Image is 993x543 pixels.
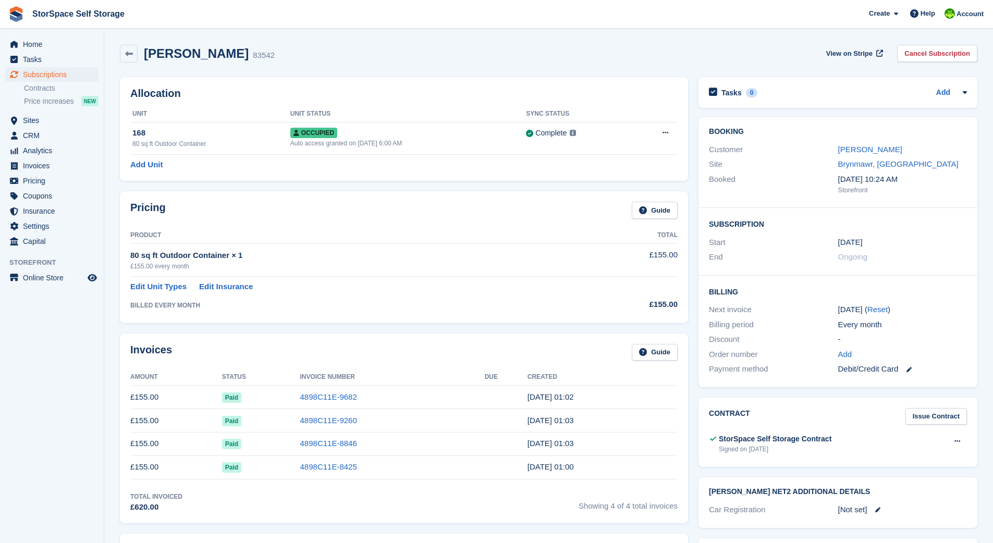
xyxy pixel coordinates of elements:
[709,319,838,331] div: Billing period
[9,257,104,268] span: Storefront
[575,243,678,276] td: £155.00
[721,88,742,97] h2: Tasks
[719,445,831,454] div: Signed on [DATE]
[23,189,85,203] span: Coupons
[81,96,99,106] div: NEW
[867,305,888,314] a: Reset
[23,204,85,218] span: Insurance
[222,392,241,403] span: Paid
[5,204,99,218] a: menu
[528,369,678,386] th: Created
[528,392,574,401] time: 2025-07-30 00:02:30 UTC
[709,334,838,345] div: Discount
[5,174,99,188] a: menu
[300,416,357,425] a: 4898C11E-9260
[5,270,99,285] a: menu
[23,52,85,67] span: Tasks
[5,219,99,233] a: menu
[300,462,357,471] a: 4898C11E-8425
[709,286,967,297] h2: Billing
[130,281,187,293] a: Edit Unit Types
[838,504,967,516] div: [Not set]
[869,8,890,19] span: Create
[826,48,873,59] span: View on Stripe
[23,143,85,158] span: Analytics
[485,369,528,386] th: Due
[290,139,526,148] div: Auto access granted on [DATE] 6:00 AM
[253,50,275,61] div: 83542
[24,96,74,106] span: Price increases
[575,299,678,311] div: £155.00
[526,106,631,122] th: Sync Status
[144,46,249,60] h2: [PERSON_NAME]
[23,270,85,285] span: Online Store
[709,349,838,361] div: Order number
[28,5,129,22] a: StorSpace Self Storage
[5,113,99,128] a: menu
[709,488,967,496] h2: [PERSON_NAME] Net2 Additional Details
[23,128,85,143] span: CRM
[838,174,967,186] div: [DATE] 10:24 AM
[709,158,838,170] div: Site
[838,304,967,316] div: [DATE] ( )
[709,408,750,425] h2: Contract
[709,363,838,375] div: Payment method
[528,462,574,471] time: 2025-04-30 00:00:18 UTC
[199,281,253,293] a: Edit Insurance
[130,202,166,219] h2: Pricing
[23,174,85,188] span: Pricing
[300,392,357,401] a: 4898C11E-9682
[709,504,838,516] div: Car Registration
[535,128,567,139] div: Complete
[632,344,678,361] a: Guide
[222,369,300,386] th: Status
[130,409,222,433] td: £155.00
[709,304,838,316] div: Next invoice
[5,158,99,173] a: menu
[838,319,967,331] div: Every month
[709,128,967,136] h2: Booking
[838,185,967,195] div: Storefront
[130,262,575,271] div: £155.00 every month
[132,127,290,139] div: 168
[838,349,852,361] a: Add
[24,83,99,93] a: Contracts
[746,88,758,97] div: 0
[130,432,222,455] td: £155.00
[130,301,575,310] div: BILLED EVERY MONTH
[709,174,838,195] div: Booked
[905,408,967,425] a: Issue Contract
[838,237,863,249] time: 2025-04-30 00:00:00 UTC
[709,144,838,156] div: Customer
[5,67,99,82] a: menu
[719,434,831,445] div: StorSpace Self Storage Contract
[130,88,678,100] h2: Allocation
[528,416,574,425] time: 2025-06-30 00:03:16 UTC
[838,363,967,375] div: Debit/Credit Card
[936,87,950,99] a: Add
[709,218,967,229] h2: Subscription
[130,344,172,361] h2: Invoices
[5,52,99,67] a: menu
[570,130,576,136] img: icon-info-grey-7440780725fd019a000dd9b08b2336e03edf1995a4989e88bcd33f0948082b44.svg
[5,128,99,143] a: menu
[222,462,241,473] span: Paid
[709,237,838,249] div: Start
[23,219,85,233] span: Settings
[290,128,337,138] span: Occupied
[23,234,85,249] span: Capital
[23,158,85,173] span: Invoices
[8,6,24,22] img: stora-icon-8386f47178a22dfd0bd8f6a31ec36ba5ce8667c1dd55bd0f319d3a0aa187defe.svg
[23,37,85,52] span: Home
[5,189,99,203] a: menu
[957,9,984,19] span: Account
[528,439,574,448] time: 2025-05-30 00:03:07 UTC
[23,113,85,128] span: Sites
[632,202,678,219] a: Guide
[86,271,99,284] a: Preview store
[23,67,85,82] span: Subscriptions
[897,45,977,62] a: Cancel Subscription
[838,145,902,154] a: [PERSON_NAME]
[130,369,222,386] th: Amount
[945,8,955,19] img: paul catt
